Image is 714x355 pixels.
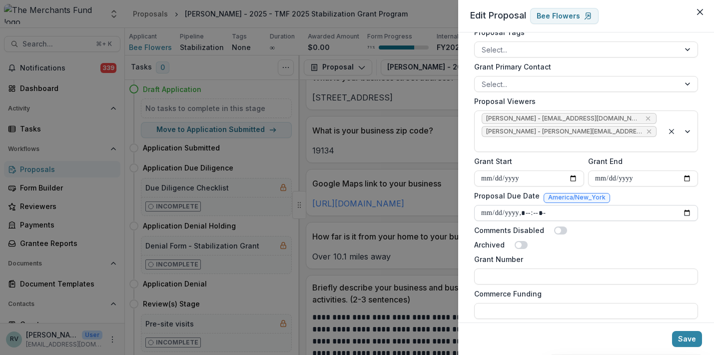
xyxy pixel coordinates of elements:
[644,113,653,123] div: Remove Helen Horstmann-Allen - ops@merchantsfund.org
[645,126,653,136] div: Remove Rachael Viscidy - rachael@merchantsfund.org
[474,156,578,166] label: Grant Start
[666,125,678,137] div: Clear selected options
[692,4,708,20] button: Close
[474,190,540,201] label: Proposal Due Date
[474,225,544,235] label: Comments Disabled
[486,115,641,122] span: [PERSON_NAME] - [EMAIL_ADDRESS][DOMAIN_NAME]
[474,61,692,72] label: Grant Primary Contact
[470,10,526,20] span: Edit Proposal
[474,254,692,264] label: Grant Number
[672,331,702,347] button: Save
[474,27,692,37] label: Proposal Tags
[548,194,606,201] span: America/New_York
[474,239,505,250] label: Archived
[474,288,692,299] label: Commerce Funding
[588,156,692,166] label: Grant End
[486,128,642,135] span: [PERSON_NAME] - [PERSON_NAME][EMAIL_ADDRESS][DOMAIN_NAME]
[530,8,599,24] a: Bee Flowers
[474,96,692,106] label: Proposal Viewers
[537,12,580,20] p: Bee Flowers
